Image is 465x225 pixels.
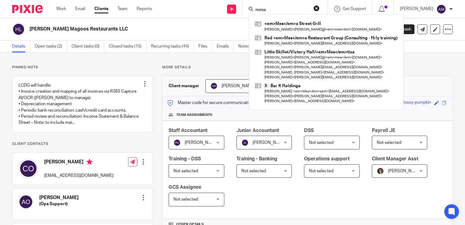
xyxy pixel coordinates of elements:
h5: (Ops Support) [39,201,79,207]
img: svg%3E [210,82,218,90]
a: Emails [217,41,234,52]
span: Get Support [343,7,366,11]
span: DSS [304,128,314,133]
input: Search [255,7,309,13]
a: Clients [94,6,108,12]
p: Client contacts [12,141,153,146]
span: Not selected [309,169,334,173]
h2: [PERSON_NAME] Magoos Restaurants LLC [30,26,302,32]
a: Client tasks (0) [72,41,104,52]
span: Team assignments [176,112,212,117]
button: Clear [313,5,320,11]
img: svg%3E [241,139,249,146]
a: Files [198,41,212,52]
p: [PERSON_NAME] [400,6,433,12]
img: svg%3E [173,139,181,146]
span: [PERSON_NAME] [185,141,218,145]
a: Recurring tasks (44) [151,41,194,52]
span: Operations support [304,156,350,161]
h3: Client manager [169,83,199,89]
span: Not selected [173,169,198,173]
a: Notes (1) [238,41,260,52]
span: [PERSON_NAME] [222,84,255,88]
img: Pixie [12,5,43,13]
a: Team [117,6,128,12]
p: Master code for secure communications and files [167,100,272,106]
span: Training - Banking [236,156,277,161]
a: Reports [137,6,152,12]
span: GCS Assignee [169,185,201,190]
span: Not selected [377,141,401,145]
span: Staff Accountant [169,128,208,133]
img: Profile%20picture%20JUS.JPG [377,167,384,175]
span: Not selected [241,169,266,173]
span: Not selected [173,197,198,202]
img: svg%3E [19,195,33,209]
p: Pinned note [12,65,153,70]
p: More details [162,65,453,70]
span: [PERSON_NAME] [388,169,421,173]
span: Not selected [309,141,334,145]
h4: [PERSON_NAME] [39,195,79,201]
span: Client Manager Asst [372,156,418,161]
span: Payroll JE [372,128,395,133]
p: [EMAIL_ADDRESS][DOMAIN_NAME] [44,173,114,179]
img: svg%3E [436,4,446,14]
span: Training - DSS [169,156,201,161]
span: [PERSON_NAME] [253,141,286,145]
a: Closed tasks (15) [109,41,146,52]
h4: [PERSON_NAME] [44,159,114,166]
span: Junior Accountant [236,128,279,133]
img: svg%3E [12,23,25,36]
a: Email [75,6,85,12]
a: Open tasks (2) [35,41,67,52]
a: Details [12,41,30,52]
img: svg%3E [19,159,38,178]
i: Primary [86,159,93,165]
a: Work [56,6,66,12]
